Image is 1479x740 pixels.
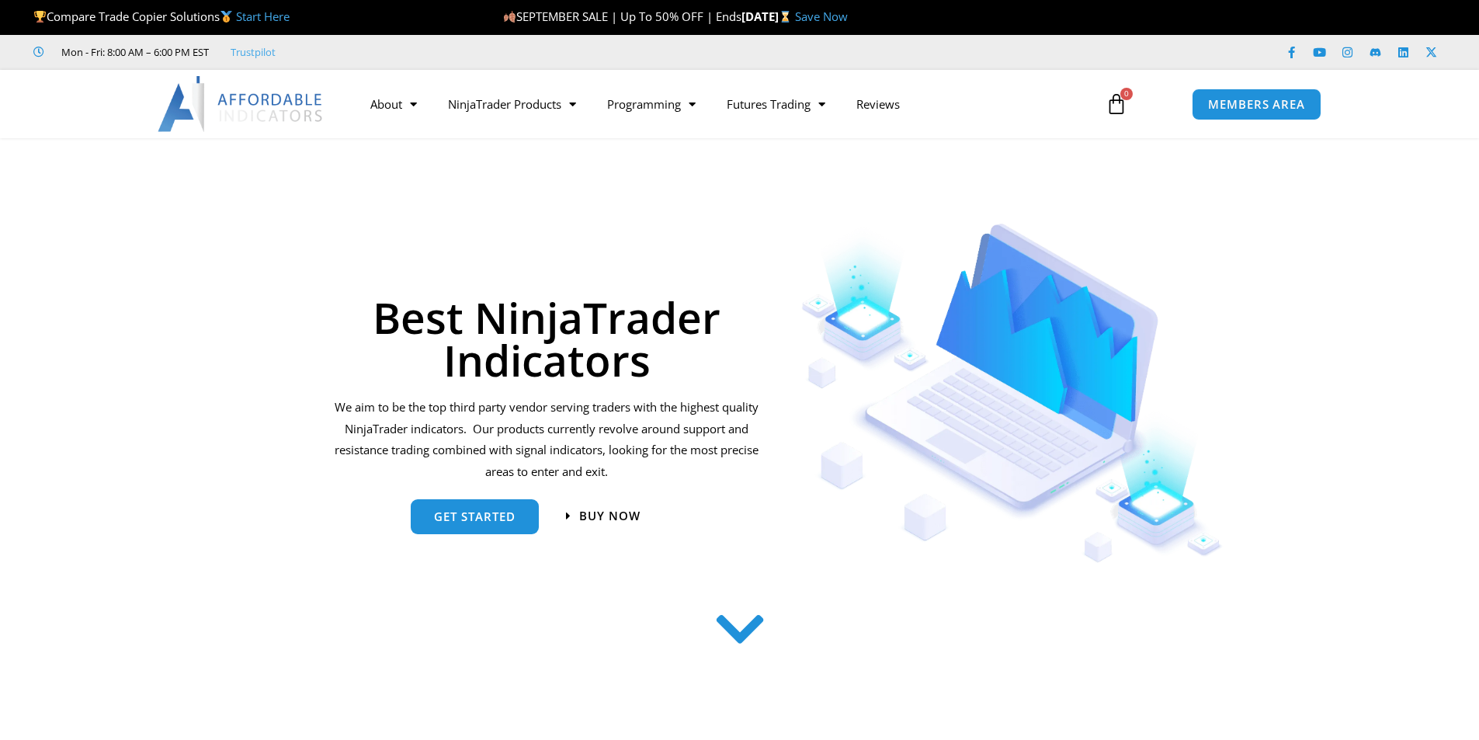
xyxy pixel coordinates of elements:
[592,86,711,122] a: Programming
[236,9,290,24] a: Start Here
[779,11,791,23] img: ⌛
[741,9,795,24] strong: [DATE]
[434,511,516,523] span: get started
[33,9,290,24] span: Compare Trade Copier Solutions
[332,296,762,381] h1: Best NinjaTrader Indicators
[841,86,915,122] a: Reviews
[1082,82,1151,127] a: 0
[1192,89,1321,120] a: MEMBERS AREA
[579,510,641,522] span: Buy now
[504,11,516,23] img: 🍂
[801,224,1223,563] img: Indicators 1 | Affordable Indicators – NinjaTrader
[795,9,848,24] a: Save Now
[1208,99,1305,110] span: MEMBERS AREA
[34,11,46,23] img: 🏆
[220,11,232,23] img: 🥇
[432,86,592,122] a: NinjaTrader Products
[57,43,209,61] span: Mon - Fri: 8:00 AM – 6:00 PM EST
[355,86,1088,122] nav: Menu
[711,86,841,122] a: Futures Trading
[566,510,641,522] a: Buy now
[231,43,276,61] a: Trustpilot
[158,76,325,132] img: LogoAI | Affordable Indicators – NinjaTrader
[332,397,762,483] p: We aim to be the top third party vendor serving traders with the highest quality NinjaTrader indi...
[411,499,539,534] a: get started
[355,86,432,122] a: About
[503,9,741,24] span: SEPTEMBER SALE | Up To 50% OFF | Ends
[1120,88,1133,100] span: 0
